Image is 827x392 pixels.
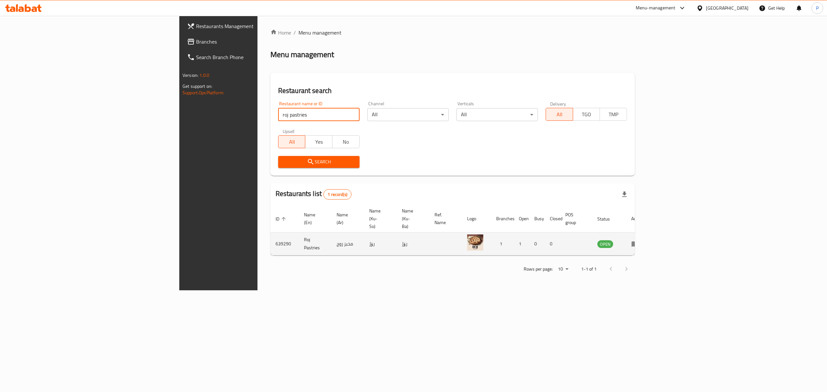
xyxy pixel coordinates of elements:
[573,108,600,121] button: TGO
[324,191,351,198] span: 1 record(s)
[278,86,627,96] h2: Restaurant search
[529,205,545,232] th: Busy
[367,108,449,121] div: All
[555,264,571,274] div: Rows per page:
[183,82,212,90] span: Get support on:
[397,232,429,255] td: رۆژ
[369,207,389,230] span: Name (Ku-So)
[332,135,360,148] button: No
[456,108,538,121] div: All
[183,71,198,79] span: Version:
[283,158,354,166] span: Search
[617,187,632,202] div: Export file
[283,129,295,133] label: Upsell
[402,207,422,230] span: Name (Ku-Ba)
[524,265,553,273] p: Rows per page:
[565,211,584,226] span: POS group
[491,232,514,255] td: 1
[364,232,397,255] td: رۆژ
[631,240,643,248] div: Menu
[545,232,560,255] td: 0
[298,29,341,36] span: Menu management
[182,49,318,65] a: Search Branch Phone
[278,108,360,121] input: Search for restaurant name or ID..
[462,205,491,232] th: Logo
[182,18,318,34] a: Restaurants Management
[467,234,483,251] img: Roj Pastries
[602,110,624,119] span: TMP
[597,215,618,223] span: Status
[323,189,351,200] div: Total records count
[600,108,627,121] button: TMP
[182,34,318,49] a: Branches
[196,38,312,46] span: Branches
[636,4,675,12] div: Menu-management
[304,211,324,226] span: Name (En)
[816,5,819,12] span: P
[199,71,209,79] span: 1.0.0
[581,265,597,273] p: 1-1 of 1
[276,215,288,223] span: ID
[706,5,748,12] div: [GEOGRAPHIC_DATA]
[270,205,648,255] table: enhanced table
[276,189,351,200] h2: Restaurants list
[335,137,357,147] span: No
[278,135,306,148] button: All
[196,22,312,30] span: Restaurants Management
[434,211,454,226] span: Ref. Name
[626,205,648,232] th: Action
[305,135,332,148] button: Yes
[270,49,334,60] h2: Menu management
[576,110,598,119] span: TGO
[281,137,303,147] span: All
[183,88,224,97] a: Support.OpsPlatform
[196,53,312,61] span: Search Branch Phone
[597,240,613,248] div: OPEN
[331,232,364,255] td: مخبز روج
[545,205,560,232] th: Closed
[270,29,635,36] nav: breadcrumb
[529,232,545,255] td: 0
[514,205,529,232] th: Open
[337,211,356,226] span: Name (Ar)
[514,232,529,255] td: 1
[549,110,571,119] span: All
[597,241,613,248] span: OPEN
[278,156,360,168] button: Search
[546,108,573,121] button: All
[308,137,330,147] span: Yes
[550,101,566,106] label: Delivery
[491,205,514,232] th: Branches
